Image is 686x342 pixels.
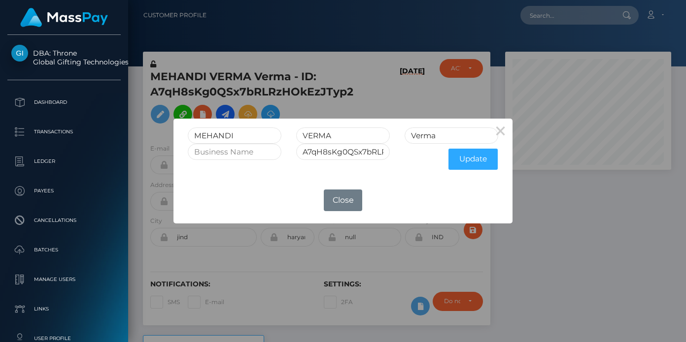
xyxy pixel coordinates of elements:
[188,144,281,160] input: Business Name
[11,124,117,139] p: Transactions
[11,45,28,62] img: Global Gifting Technologies Inc
[11,154,117,169] p: Ledger
[296,127,390,144] input: Middle Name
[296,144,390,160] input: Internal User Id
[448,149,498,170] button: Update
[324,189,362,211] button: Close
[20,8,108,27] img: MassPay Logo
[11,302,117,316] p: Links
[188,127,281,144] input: First Name
[11,95,117,110] p: Dashboard
[405,127,498,144] input: Last Name
[11,213,117,228] p: Cancellations
[11,243,117,257] p: Batches
[489,119,513,142] button: Close this dialog
[7,49,121,66] span: DBA: Throne Global Gifting Technologies Inc
[11,272,117,287] p: Manage Users
[11,184,117,198] p: Payees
